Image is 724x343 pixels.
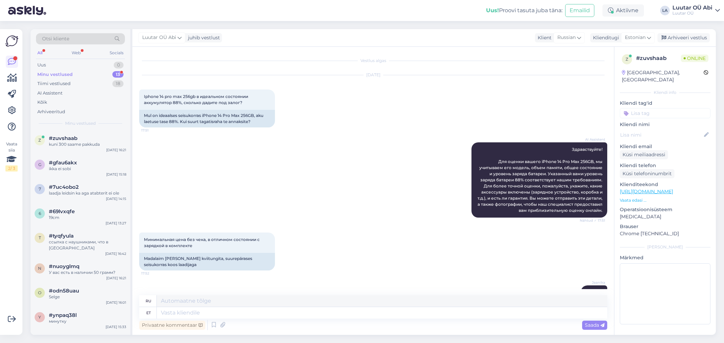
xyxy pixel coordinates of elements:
[660,6,670,15] div: LA
[42,35,69,42] span: Otsi kliente
[139,72,607,78] div: [DATE]
[580,280,605,285] span: Jaanika
[114,62,124,68] div: 0
[112,71,124,78] div: 13
[620,121,710,128] p: Kliendi nimi
[108,48,125,57] div: Socials
[141,271,167,276] span: 17:52
[141,128,167,133] span: 17:51
[37,80,71,87] div: Tiimi vestlused
[620,108,710,118] input: Lisa tag
[672,5,712,11] div: Luutar OÜ Abi
[39,186,41,191] span: 7
[112,80,124,87] div: 18
[142,34,176,41] span: Luutar OÜ Abi
[620,244,710,250] div: [PERSON_NAME]
[672,11,712,16] div: Luutar OÜ
[37,99,47,106] div: Kõik
[585,322,605,328] span: Saada
[105,251,126,256] div: [DATE] 16:42
[657,33,710,42] div: Arhiveeri vestlus
[106,324,126,329] div: [DATE] 15:33
[49,184,79,190] span: #7uc4obo2
[49,141,126,147] div: kuni 300 saame pakkuda
[486,7,499,14] b: Uus!
[557,34,576,41] span: Russian
[146,295,151,307] div: ru
[620,206,710,213] p: Operatsioonisüsteem
[590,34,619,41] div: Klienditugi
[146,307,151,319] div: et
[478,147,604,213] span: Здравствуйте! Для оценки вашего iPhone 14 Pro Max 256GB, мы учитываем его модель, объем памяти, о...
[49,135,77,141] span: #zuvshaab
[139,253,275,270] div: Madalaim [PERSON_NAME] kviitungita, suurepärases seisukorras koos laadijaga
[620,150,668,159] div: Küsi meiliaadressi
[106,276,126,281] div: [DATE] 16:21
[602,4,644,17] div: Aktiivne
[625,34,646,41] span: Estonian
[37,62,46,68] div: Uus
[37,71,73,78] div: Minu vestlused
[65,120,96,126] span: Minu vestlused
[620,230,710,237] p: Chrome [TECHNICAL_ID]
[38,290,41,295] span: o
[106,196,126,201] div: [DATE] 14:15
[49,160,77,166] span: #gfau6akx
[620,188,673,195] a: [URL][DOMAIN_NAME]
[620,254,710,261] p: Märkmed
[38,266,41,271] span: n
[38,162,41,167] span: g
[620,213,710,220] p: [MEDICAL_DATA]
[5,141,18,171] div: Vaata siia
[49,263,79,269] span: #nuoyglmq
[5,35,18,47] img: Askly Logo
[38,138,41,143] span: z
[620,197,710,203] p: Vaata edasi ...
[580,137,605,142] span: AI Assistent
[139,58,607,64] div: Vestlus algas
[185,34,220,41] div: juhib vestlust
[139,110,275,127] div: Mul on ideaalses seisukorras iPhone 14 Pro Max 256GB, aku laetuse tase 88%. Kui suurt tagatisraha...
[49,190,126,196] div: laadja leidsin ka aga atabterit ei ole
[620,181,710,188] p: Klienditeekond
[36,48,44,57] div: All
[620,223,710,230] p: Brauser
[37,90,62,97] div: AI Assistent
[49,288,79,294] span: #odn58uau
[49,269,126,276] div: У вас есть в наличии 50 грамм?
[49,215,126,221] div: 19cm
[535,34,552,41] div: Klient
[636,54,681,62] div: # zuvshaab
[39,235,41,240] span: t
[622,69,704,83] div: [GEOGRAPHIC_DATA], [GEOGRAPHIC_DATA]
[620,162,710,169] p: Kliendi telefon
[5,165,18,171] div: 2 / 3
[144,94,249,105] span: Iphone 14 pro max 256gb в идеальном состоянии аккумулятор 88%, сколько дадите под залог?
[144,237,261,248] span: Минимальная цена без чека, в отличном состоянии с зарядкой в комплекте
[106,147,126,153] div: [DATE] 16:21
[620,131,703,139] input: Lisa nimi
[49,166,126,172] div: ikka ei sobi
[49,233,74,239] span: #tyqfyula
[620,169,674,178] div: Küsi telefoninumbrit
[49,294,126,300] div: Selge
[106,221,126,226] div: [DATE] 13:27
[37,108,65,115] div: Arhiveeritud
[626,57,628,62] span: z
[39,211,41,216] span: 6
[49,239,126,251] div: ссылка с наушниками, что в [GEOGRAPHIC_DATA]
[681,55,708,62] span: Online
[106,172,126,177] div: [DATE] 15:18
[139,321,205,330] div: Privaatne kommentaar
[580,218,605,223] span: Nähtud ✓ 17:51
[486,6,562,15] div: Proovi tasuta juba täna:
[49,312,77,318] span: #ynpaq38l
[106,300,126,305] div: [DATE] 16:01
[620,143,710,150] p: Kliendi email
[672,5,720,16] a: Luutar OÜ AbiLuutar OÜ
[70,48,82,57] div: Web
[49,208,75,215] span: #69lvxqfe
[49,318,126,324] div: минутку
[620,89,710,96] div: Kliendi info
[38,315,41,320] span: y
